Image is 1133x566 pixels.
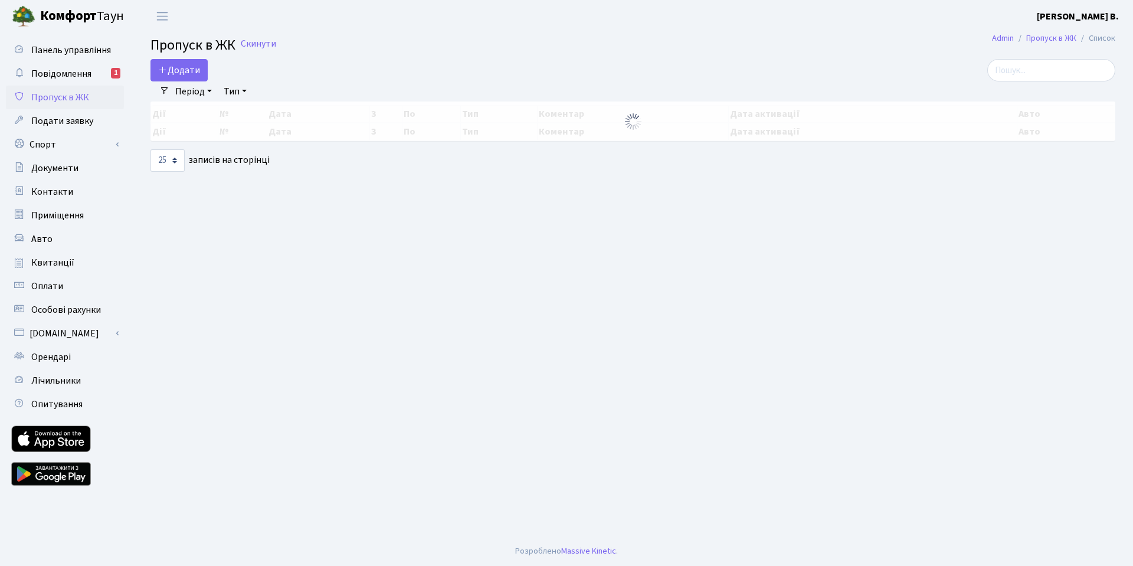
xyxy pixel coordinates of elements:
input: Пошук... [987,59,1115,81]
a: Панель управління [6,38,124,62]
a: Особові рахунки [6,298,124,322]
button: Переключити навігацію [148,6,177,26]
span: Опитування [31,398,83,411]
span: Лічильники [31,374,81,387]
a: Тип [219,81,251,102]
span: Пропуск в ЖК [31,91,89,104]
span: Приміщення [31,209,84,222]
span: Додати [158,64,200,77]
a: Пропуск в ЖК [6,86,124,109]
span: Подати заявку [31,114,93,127]
span: Документи [31,162,78,175]
li: Список [1076,32,1115,45]
a: Пропуск в ЖК [1026,32,1076,44]
span: Квитанції [31,256,74,269]
img: logo.png [12,5,35,28]
a: [DOMAIN_NAME] [6,322,124,345]
img: Обробка... [624,112,643,131]
span: Авто [31,233,53,246]
select: записів на сторінці [150,149,185,172]
label: записів на сторінці [150,149,270,172]
b: [PERSON_NAME] В. [1037,10,1119,23]
b: Комфорт [40,6,97,25]
span: Оплати [31,280,63,293]
div: 1 [111,68,120,78]
a: [PERSON_NAME] В. [1037,9,1119,24]
a: Додати [150,59,208,81]
a: Авто [6,227,124,251]
a: Оплати [6,274,124,298]
span: Контакти [31,185,73,198]
a: Спорт [6,133,124,156]
nav: breadcrumb [974,26,1133,51]
a: Повідомлення1 [6,62,124,86]
a: Період [171,81,217,102]
span: Особові рахунки [31,303,101,316]
span: Пропуск в ЖК [150,35,235,55]
a: Massive Kinetic [561,545,616,557]
a: Admin [992,32,1014,44]
span: Таун [40,6,124,27]
a: Скинути [241,38,276,50]
a: Контакти [6,180,124,204]
span: Панель управління [31,44,111,57]
a: Орендарі [6,345,124,369]
div: Розроблено . [515,545,618,558]
a: Документи [6,156,124,180]
span: Орендарі [31,351,71,364]
span: Повідомлення [31,67,91,80]
a: Квитанції [6,251,124,274]
a: Подати заявку [6,109,124,133]
a: Лічильники [6,369,124,392]
a: Приміщення [6,204,124,227]
a: Опитування [6,392,124,416]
